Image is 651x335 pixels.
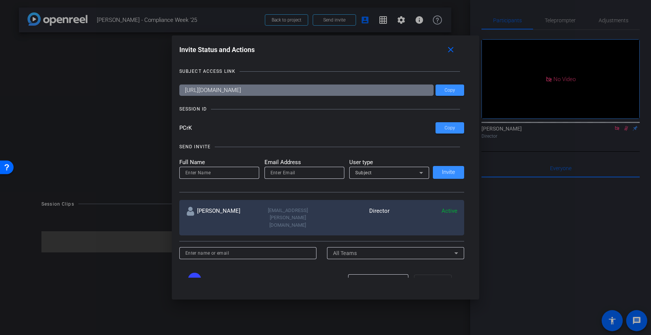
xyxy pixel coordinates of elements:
[270,168,338,177] input: Enter Email
[414,275,452,288] button: Add
[445,88,455,93] span: Copy
[179,143,465,151] openreel-title-line: SEND INVITE
[264,158,344,167] mat-label: Email Address
[179,68,235,75] div: SUBJECT ACCESS LINK
[188,273,214,286] ngx-avatar: Aaron Shelton
[433,276,440,287] span: Add
[442,207,457,214] span: Active
[179,68,465,75] openreel-title-line: SUBJECT ACCESS LINK
[188,273,201,286] div: AS
[446,45,455,55] mat-icon: close
[179,158,259,167] mat-label: Full Name
[436,122,464,134] button: Copy
[254,207,322,229] div: [EMAIL_ADDRESS][PERSON_NAME][DOMAIN_NAME]
[436,85,464,96] button: Copy
[185,168,253,177] input: Enter Name
[185,249,311,258] input: Enter name or email
[349,158,429,167] mat-label: User type
[355,170,372,175] span: Subject
[322,207,390,229] div: Director
[179,143,211,151] div: SEND INVITE
[179,105,207,113] div: SESSION ID
[445,125,455,131] span: Copy
[179,105,465,113] openreel-title-line: SESSION ID
[179,43,465,57] div: Invite Status and Actions
[333,250,357,256] span: All Teams
[186,207,254,229] div: [PERSON_NAME]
